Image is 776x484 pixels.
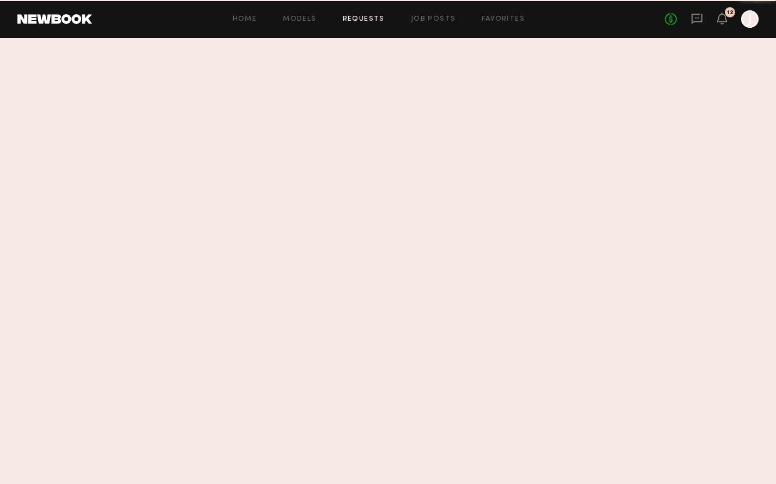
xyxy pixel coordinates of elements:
[411,16,456,23] a: Job Posts
[741,10,759,28] a: J
[233,16,257,23] a: Home
[343,16,385,23] a: Requests
[482,16,525,23] a: Favorites
[283,16,316,23] a: Models
[727,10,733,16] div: 12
